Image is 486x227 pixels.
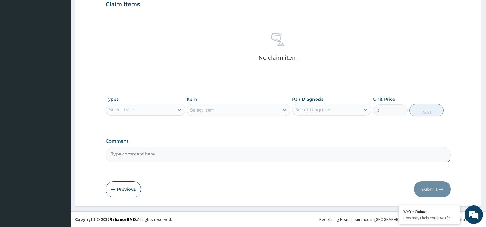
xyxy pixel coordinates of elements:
[101,3,115,18] div: Minimize live chat window
[319,216,481,222] div: Redefining Heath Insurance in [GEOGRAPHIC_DATA] using Telemedicine and Data Science!
[373,96,395,102] label: Unit Price
[106,1,140,8] h3: Claim Items
[414,181,451,197] button: Submit
[32,34,103,42] div: Chat with us now
[3,157,117,178] textarea: Type your message and hit 'Enter'
[106,181,141,197] button: Previous
[109,217,136,222] a: RelianceHMO
[75,217,137,222] strong: Copyright © 2017 .
[403,215,455,221] p: How may I help you today?
[11,31,25,46] img: d_794563401_company_1708531726252_794563401
[292,96,323,102] label: Pair Diagnosis
[258,55,298,61] p: No claim item
[187,96,197,102] label: Item
[106,139,451,144] label: Comment
[409,104,444,116] button: Add
[106,97,119,102] label: Types
[36,72,85,134] span: We're online!
[71,211,486,227] footer: All rights reserved.
[295,107,331,113] div: Select Diagnosis
[109,107,134,113] div: Select Type
[403,209,455,214] div: We're Online!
